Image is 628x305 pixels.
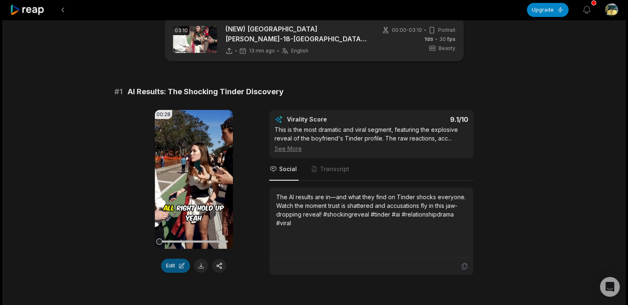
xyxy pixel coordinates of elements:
span: Beasty [438,45,455,52]
span: 13 min ago [249,48,275,54]
span: Portrait [438,26,455,34]
nav: Tabs [269,158,474,181]
span: English [291,48,308,54]
video: Your browser does not support mp4 format. [155,110,233,249]
p: (NEW) [GEOGRAPHIC_DATA][PERSON_NAME]-18-[GEOGRAPHIC_DATA] FL (VIRAL) [225,24,368,44]
button: Upgrade [527,3,569,17]
span: fps [447,36,455,42]
div: Virality Score [287,115,376,124]
span: 00:00 - 03:10 [392,26,422,34]
div: Open Intercom Messenger [600,277,620,297]
div: 9.1 /10 [379,115,468,124]
button: Edit [161,259,190,273]
div: 03:10 [173,26,190,35]
span: AI Results: The Shocking Tinder Discovery [128,86,284,98]
div: This is the most dramatic and viral segment, featuring the explosive reveal of the boyfriend's Ti... [275,125,468,153]
span: # 1 [114,86,123,98]
span: Transcript [320,165,349,173]
span: 30 [439,36,455,43]
span: Social [279,165,297,173]
div: See More [275,144,468,153]
div: The AI results are in—and what they find on Tinder shocks everyone. Watch the moment trust is sha... [276,193,467,227]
